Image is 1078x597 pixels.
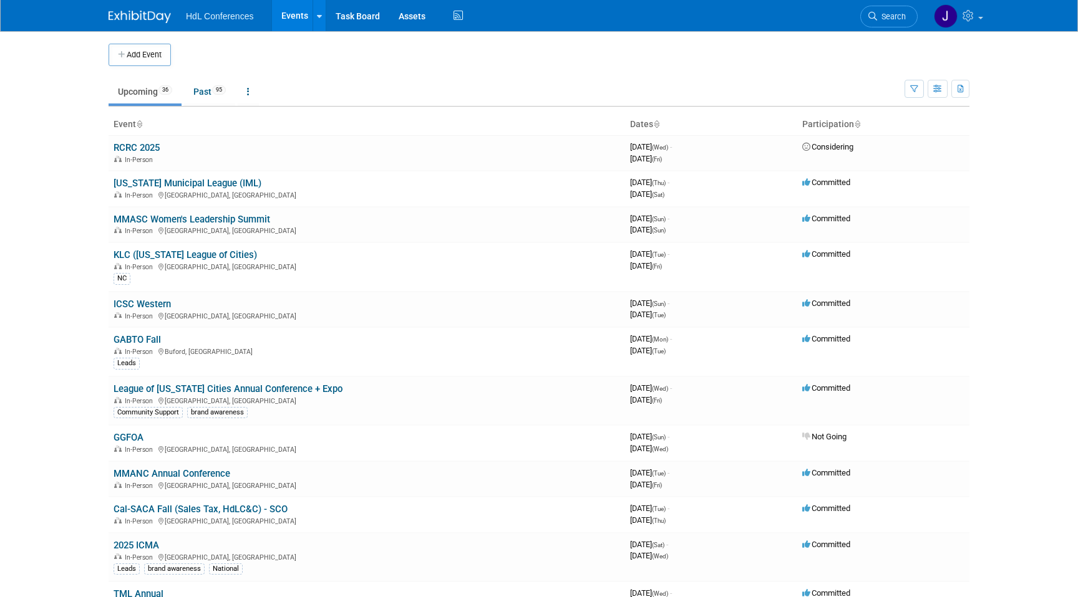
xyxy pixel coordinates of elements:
[109,44,171,66] button: Add Event
[652,312,666,318] span: (Tue)
[630,444,668,453] span: [DATE]
[668,249,669,259] span: -
[136,119,142,129] a: Sort by Event Name
[114,432,143,443] a: GGFOA
[114,358,140,369] div: Leads
[114,444,620,454] div: [GEOGRAPHIC_DATA], [GEOGRAPHIC_DATA]
[630,154,662,163] span: [DATE]
[125,263,157,271] span: In-Person
[114,334,161,345] a: GABTO Fall
[668,298,669,308] span: -
[652,590,668,597] span: (Wed)
[802,249,850,259] span: Committed
[630,504,669,513] span: [DATE]
[630,298,669,308] span: [DATE]
[114,191,122,198] img: In-Person Event
[652,482,662,489] span: (Fri)
[802,334,850,343] span: Committed
[125,553,157,561] span: In-Person
[114,346,620,356] div: Buford, [GEOGRAPHIC_DATA]
[144,563,205,575] div: brand awareness
[630,480,662,489] span: [DATE]
[802,178,850,187] span: Committed
[125,482,157,490] span: In-Person
[114,446,122,452] img: In-Person Event
[114,482,122,488] img: In-Person Event
[125,156,157,164] span: In-Person
[114,517,122,523] img: In-Person Event
[109,114,625,135] th: Event
[212,85,226,95] span: 95
[652,251,666,258] span: (Tue)
[625,114,797,135] th: Dates
[652,446,668,452] span: (Wed)
[652,470,666,477] span: (Tue)
[114,553,122,560] img: In-Person Event
[652,300,666,307] span: (Sun)
[630,432,669,441] span: [DATE]
[652,191,664,198] span: (Sat)
[125,348,157,356] span: In-Person
[630,310,666,319] span: [DATE]
[114,407,183,418] div: Community Support
[670,383,672,393] span: -
[114,156,122,162] img: In-Person Event
[802,540,850,549] span: Committed
[630,249,669,259] span: [DATE]
[630,178,669,187] span: [DATE]
[184,80,235,103] a: Past95
[125,397,157,405] span: In-Person
[125,191,157,199] span: In-Person
[125,446,157,454] span: In-Person
[630,261,662,270] span: [DATE]
[666,540,668,549] span: -
[114,395,620,405] div: [GEOGRAPHIC_DATA], [GEOGRAPHIC_DATA]
[670,142,672,151] span: -
[114,273,130,284] div: NC
[630,395,662,404] span: [DATE]
[114,540,159,551] a: 2025 ICMA
[158,85,172,95] span: 36
[802,142,853,151] span: Considering
[797,114,969,135] th: Participation
[652,385,668,392] span: (Wed)
[125,312,157,320] span: In-Person
[630,142,672,151] span: [DATE]
[114,298,171,310] a: ICSC Western
[109,11,171,23] img: ExhibitDay
[802,504,850,513] span: Committed
[652,517,666,524] span: (Thu)
[652,144,668,151] span: (Wed)
[652,156,662,163] span: (Fri)
[186,11,253,21] span: HdL Conferences
[668,432,669,441] span: -
[668,504,669,513] span: -
[114,310,620,320] div: [GEOGRAPHIC_DATA], [GEOGRAPHIC_DATA]
[630,334,672,343] span: [DATE]
[877,12,906,21] span: Search
[802,432,847,441] span: Not Going
[653,119,659,129] a: Sort by Start Date
[114,263,122,269] img: In-Person Event
[652,542,664,548] span: (Sat)
[630,225,666,234] span: [DATE]
[668,178,669,187] span: -
[630,189,664,199] span: [DATE]
[860,6,918,27] a: Search
[652,179,666,186] span: (Thu)
[114,468,230,479] a: MMANC Annual Conference
[114,249,257,260] a: KLC ([US_STATE] League of Cities)
[209,563,243,575] div: National
[630,214,669,223] span: [DATE]
[652,216,666,222] span: (Sun)
[630,346,666,355] span: [DATE]
[114,227,122,233] img: In-Person Event
[114,348,122,354] img: In-Person Event
[652,553,668,560] span: (Wed)
[114,214,270,225] a: MMASC Women's Leadership Summit
[630,540,668,549] span: [DATE]
[802,298,850,308] span: Committed
[114,515,620,525] div: [GEOGRAPHIC_DATA], [GEOGRAPHIC_DATA]
[670,334,672,343] span: -
[652,505,666,512] span: (Tue)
